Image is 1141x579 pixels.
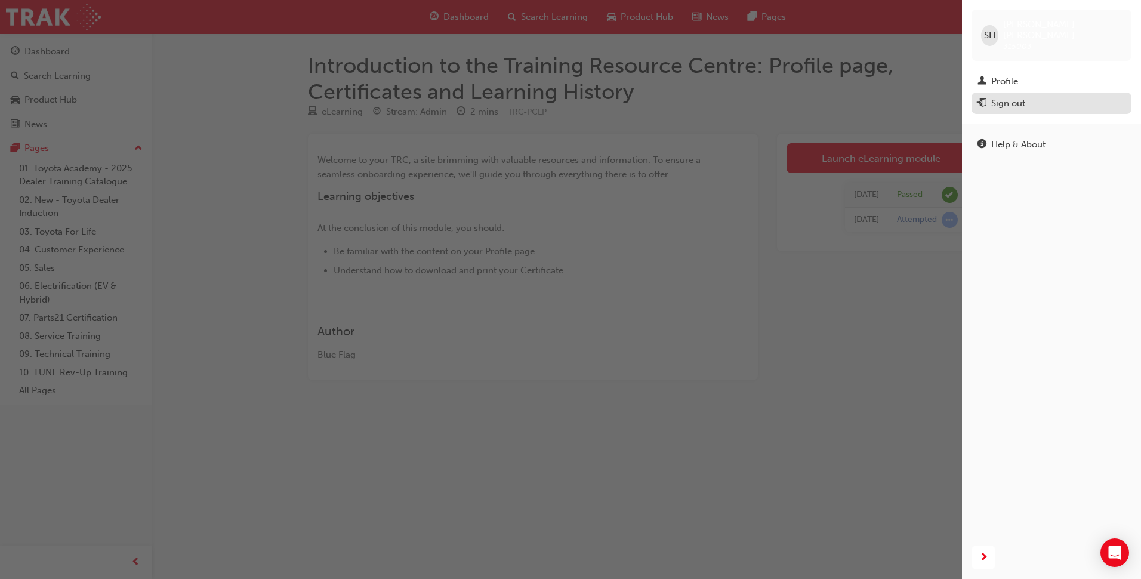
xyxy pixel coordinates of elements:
a: Profile [972,70,1131,93]
span: SH [984,29,995,42]
span: exit-icon [977,98,986,109]
span: 315003 [1003,41,1032,51]
div: Sign out [991,97,1025,110]
div: Profile [991,75,1018,88]
span: [PERSON_NAME] [PERSON_NAME] [1003,19,1122,41]
div: Help & About [991,138,1046,152]
span: info-icon [977,140,986,150]
a: Help & About [972,134,1131,156]
div: Open Intercom Messenger [1100,538,1129,567]
span: next-icon [979,550,988,565]
button: Sign out [972,93,1131,115]
span: man-icon [977,76,986,87]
